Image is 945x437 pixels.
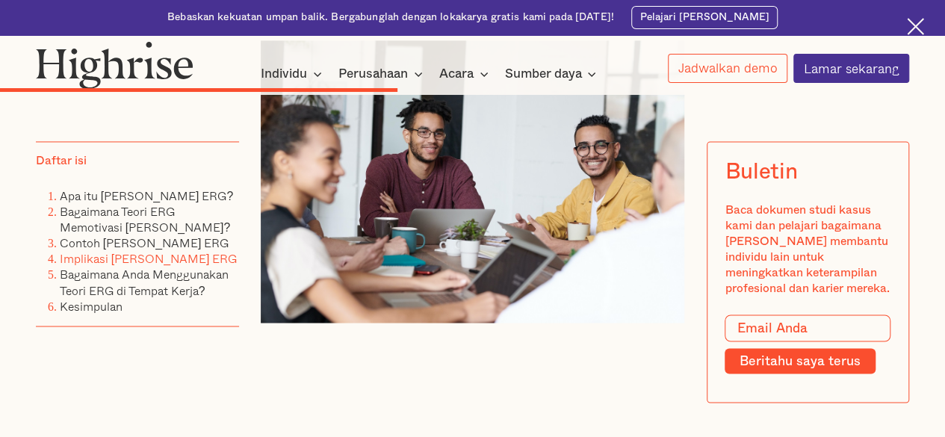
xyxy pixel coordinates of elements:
[167,12,614,22] font: Bebaskan kekuatan umpan balik. Bergabunglah dengan lokakarya gratis kami pada [DATE]!
[60,266,229,300] a: Bagaimana Anda Menggunakan Teori ERG di Tempat Kerja?
[338,67,408,80] font: Perusahaan
[668,54,787,83] a: Jadwalkan demo
[60,297,123,315] a: Kesimpulan
[261,40,685,323] img: Para eksekutif bekerja dan berbicara tentang motivasi di kantor.
[36,41,193,89] img: Logo gedung tinggi
[504,65,601,83] div: Sumber daya
[338,65,427,83] div: Perusahaan
[60,235,229,252] a: Contoh [PERSON_NAME] ERG
[793,54,909,83] a: Lamar sekarang
[725,315,890,374] form: Bentuk Modal
[439,67,474,80] font: Acara
[725,315,890,342] input: Email Anda
[640,12,769,22] font: Pelajari [PERSON_NAME]
[725,349,875,374] input: Beritahu saya terus
[725,161,797,184] font: Buletin
[678,58,778,78] font: Jadwalkan demo
[261,67,307,80] font: Individu
[60,187,233,205] a: Apa itu [PERSON_NAME] ERG?
[725,205,889,295] font: Baca dokumen studi kasus kami dan pelajari bagaimana [PERSON_NAME] membantu individu lain untuk m...
[60,250,238,268] a: Implikasi [PERSON_NAME] ERG
[261,65,326,83] div: Individu
[439,65,493,83] div: Acara
[36,155,87,167] font: Daftar isi
[504,67,581,80] font: Sumber daya
[804,58,899,78] font: Lamar sekarang
[907,18,924,35] img: Ikon salib
[631,6,778,29] a: Pelajari [PERSON_NAME]
[60,203,230,237] a: Bagaimana Teori ERG Memotivasi [PERSON_NAME]?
